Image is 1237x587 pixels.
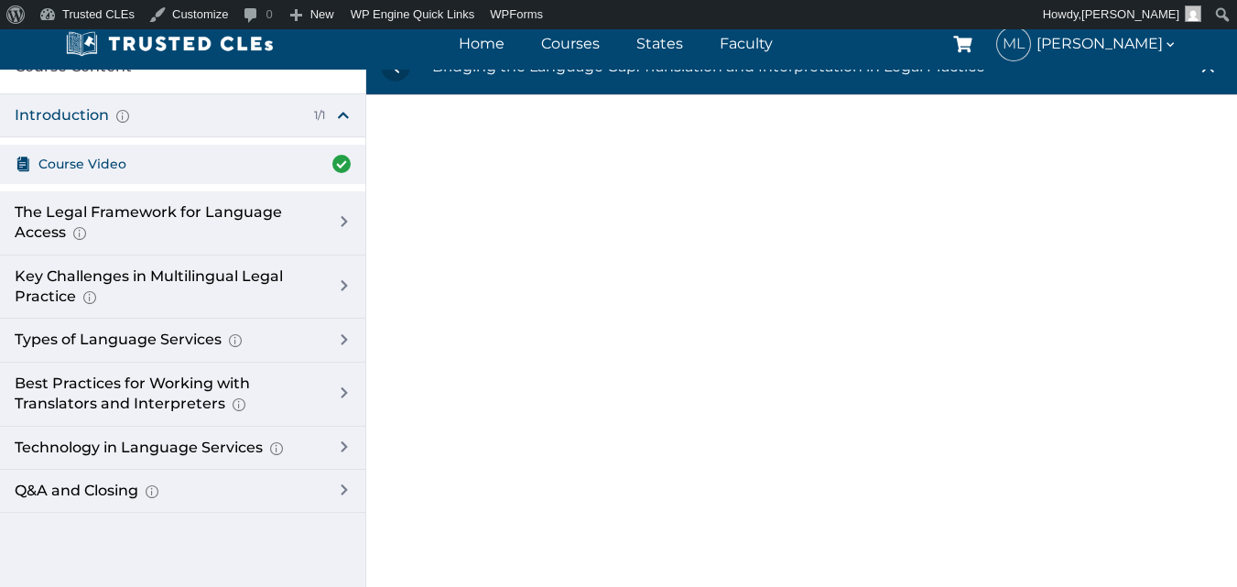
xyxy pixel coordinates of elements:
div: Key Challenges in Multilingual Legal Practice [15,266,318,308]
a: Home [454,30,509,57]
span: ML [997,27,1030,60]
div: Q&A and Closing [15,481,318,501]
a: Courses [537,30,604,57]
span: [PERSON_NAME] [1081,7,1179,21]
span: Course Video [38,154,126,174]
span: [PERSON_NAME] [1036,31,1177,56]
div: The Legal Framework for Language Access [15,202,318,244]
div: Technology in Language Services [15,438,318,458]
div: Introduction [15,105,299,125]
div: Best Practices for Working with Translators and Interpreters [15,374,318,415]
div: Types of Language Services [15,330,318,350]
a: Faculty [715,30,777,57]
img: Trusted CLEs [60,30,279,58]
a: States [632,30,688,57]
div: 1/1 [307,108,325,124]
